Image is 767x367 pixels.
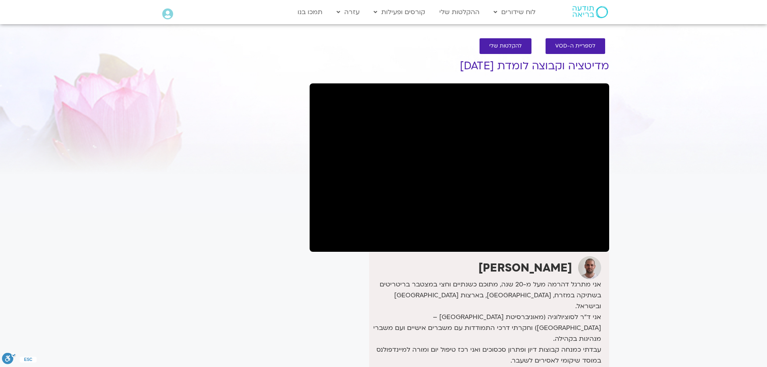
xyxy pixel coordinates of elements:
span: להקלטות שלי [489,43,522,49]
a: קורסים ופעילות [370,4,429,20]
img: תודעה בריאה [573,6,608,18]
span: לספריית ה-VOD [555,43,595,49]
a: ההקלטות שלי [435,4,484,20]
h1: מדיטציה וקבוצה לומדת [DATE] [310,60,609,72]
img: דקל קנטי [578,256,601,279]
a: עזרה [333,4,364,20]
strong: [PERSON_NAME] [478,260,572,276]
a: לוח שידורים [490,4,540,20]
a: להקלטות שלי [480,38,531,54]
a: לספריית ה-VOD [546,38,605,54]
a: תמכו בנו [294,4,327,20]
